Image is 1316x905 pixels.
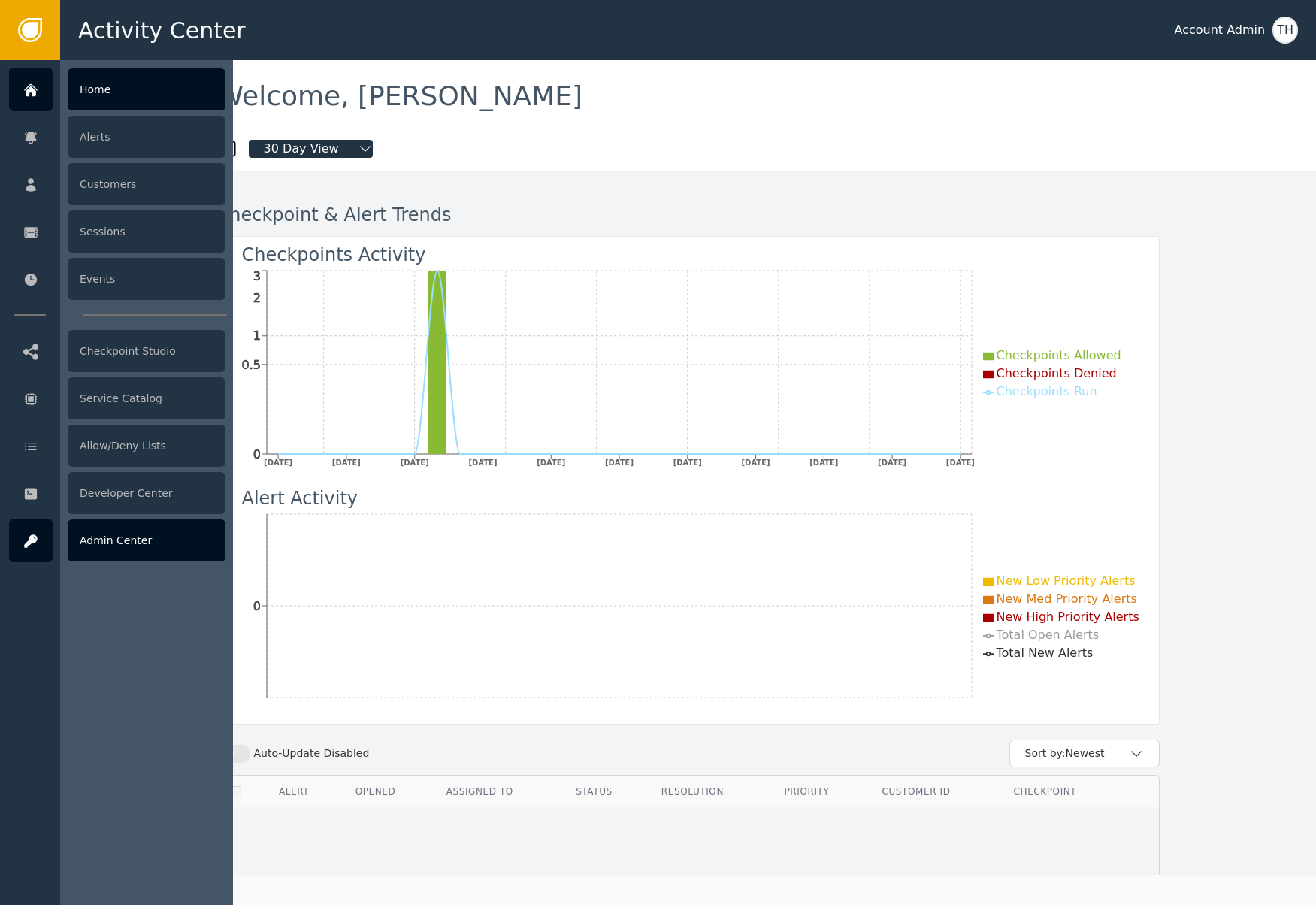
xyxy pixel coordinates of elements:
[9,471,225,515] a: Developer Center
[253,599,260,613] tspan: 0
[662,872,738,894] div: No results
[217,83,1160,116] div: Welcome , [PERSON_NAME]
[242,485,358,512] div: Alert Activity
[468,459,497,467] tspan: [DATE]
[268,776,344,807] th: Alert
[249,140,354,158] span: 30 Day View
[997,348,1121,362] span: Checkpoints Allowed
[9,162,225,206] a: Customers
[997,574,1136,588] span: New Low Priority Alerts
[400,459,428,467] tspan: [DATE]
[1025,746,1129,761] div: Sort by: Newest
[9,115,225,159] a: Alerts
[68,68,225,110] div: Home
[9,210,225,253] a: Sessions
[253,447,260,462] tspan: 0
[344,776,435,807] th: Opened
[68,116,225,158] div: Alerts
[878,459,906,467] tspan: [DATE]
[68,472,225,514] div: Developer Center
[809,459,838,467] tspan: [DATE]
[997,628,1100,642] span: Total Open Alerts
[68,377,225,419] div: Service Catalog
[871,776,1003,807] th: Customer ID
[9,377,225,420] a: Service Catalog
[997,366,1117,380] span: Checkpoints Denied
[68,258,225,300] div: Events
[331,459,360,467] tspan: [DATE]
[238,140,383,158] button: 30 Day View
[1009,740,1160,767] button: Sort by:Newest
[78,14,246,47] span: Activity Center
[264,459,292,467] tspan: [DATE]
[1272,17,1298,44] button: TH
[68,163,225,205] div: Customers
[564,776,650,807] th: Status
[9,257,225,301] a: Events
[997,610,1139,624] span: New High Priority Alerts
[650,776,773,807] th: Resolution
[673,459,701,467] tspan: [DATE]
[1175,21,1266,39] div: Account Admin
[68,519,225,561] div: Admin Center
[604,459,633,467] tspan: [DATE]
[537,459,565,467] tspan: [DATE]
[217,201,452,229] div: Checkpoint & Alert Trends
[435,776,565,807] th: Assigned To
[253,291,260,305] tspan: 2
[254,746,370,761] label: Auto-Update Disabled
[9,68,225,111] a: Home
[945,459,974,467] tspan: [DATE]
[997,384,1097,398] span: Checkpoints Run
[9,329,225,373] a: Checkpoint Studio
[68,210,225,253] div: Sessions
[241,358,260,372] tspan: 0.5
[997,592,1137,606] span: New Med Priority Alerts
[9,424,225,468] a: Allow/Deny Lists
[253,269,260,283] tspan: 3
[773,776,870,807] th: Priority
[253,328,260,343] tspan: 1
[68,425,225,467] div: Allow/Deny Lists
[242,241,426,268] div: Checkpoints Activity
[997,646,1094,660] span: Total New Alerts
[9,519,225,562] a: Admin Center
[741,459,770,467] tspan: [DATE]
[68,330,225,372] div: Checkpoint Studio
[1003,776,1127,807] th: Checkpoint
